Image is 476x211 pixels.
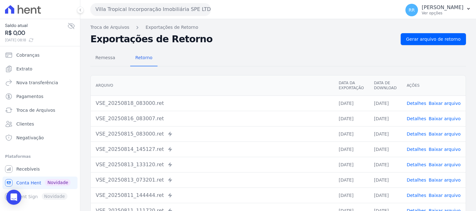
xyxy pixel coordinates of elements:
[16,166,40,172] span: Recebíveis
[369,95,402,111] td: [DATE]
[16,135,44,141] span: Negativação
[96,115,329,122] div: VSE_20250816_083007.ret
[3,90,78,103] a: Pagamentos
[92,51,119,64] span: Remessa
[3,177,78,189] a: Conta Hent Novidade
[3,131,78,144] a: Negativação
[369,111,402,126] td: [DATE]
[146,24,198,31] a: Exportações de Retorno
[90,24,466,31] nav: Breadcrumb
[3,118,78,130] a: Clientes
[334,172,369,188] td: [DATE]
[369,142,402,157] td: [DATE]
[402,75,466,96] th: Ações
[16,93,43,100] span: Pagamentos
[131,51,156,64] span: Retorno
[16,180,41,186] span: Conta Hent
[5,153,75,160] div: Plataformas
[91,75,334,96] th: Arquivo
[96,130,329,138] div: VSE_20250815_083000.ret
[334,126,369,142] td: [DATE]
[5,49,75,203] nav: Sidebar
[16,121,34,127] span: Clientes
[5,22,67,29] span: Saldo atual
[369,126,402,142] td: [DATE]
[16,107,55,113] span: Troca de Arquivos
[16,80,58,86] span: Nova transferência
[130,50,158,66] a: Retorno
[429,147,461,152] a: Baixar arquivo
[401,33,466,45] a: Gerar arquivo de retorno
[90,3,211,16] button: Villa Tropical Incorporação Imobiliária SPE LTDA
[407,101,426,106] a: Detalhes
[334,95,369,111] td: [DATE]
[429,162,461,167] a: Baixar arquivo
[422,4,463,11] p: [PERSON_NAME]
[5,29,67,37] span: R$ 0,00
[96,146,329,153] div: VSE_20250814_145127.ret
[3,63,78,75] a: Extrato
[334,111,369,126] td: [DATE]
[96,192,329,199] div: VSE_20250811_144444.ret
[334,157,369,172] td: [DATE]
[334,188,369,203] td: [DATE]
[429,101,461,106] a: Baixar arquivo
[407,116,426,121] a: Detalhes
[407,162,426,167] a: Detalhes
[96,176,329,184] div: VSE_20250813_073201.ret
[3,49,78,61] a: Cobranças
[90,50,120,66] a: Remessa
[96,100,329,107] div: VSE_20250818_083000.ret
[429,131,461,136] a: Baixar arquivo
[406,36,461,42] span: Gerar arquivo de retorno
[407,147,426,152] a: Detalhes
[369,172,402,188] td: [DATE]
[429,178,461,183] a: Baixar arquivo
[90,35,396,44] h2: Exportações de Retorno
[422,11,463,16] p: Ver opções
[409,8,414,12] span: RR
[369,188,402,203] td: [DATE]
[429,193,461,198] a: Baixar arquivo
[5,37,67,43] span: [DATE] 08:18
[90,24,129,31] a: Troca de Arquivos
[3,163,78,175] a: Recebíveis
[334,142,369,157] td: [DATE]
[429,116,461,121] a: Baixar arquivo
[96,161,329,168] div: VSE_20250813_133120.ret
[407,178,426,183] a: Detalhes
[16,52,40,58] span: Cobranças
[407,193,426,198] a: Detalhes
[369,157,402,172] td: [DATE]
[3,76,78,89] a: Nova transferência
[3,104,78,116] a: Troca de Arquivos
[16,66,32,72] span: Extrato
[369,75,402,96] th: Data de Download
[334,75,369,96] th: Data da Exportação
[407,131,426,136] a: Detalhes
[45,179,71,186] span: Novidade
[6,190,21,205] div: Open Intercom Messenger
[400,1,476,19] button: RR [PERSON_NAME] Ver opções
